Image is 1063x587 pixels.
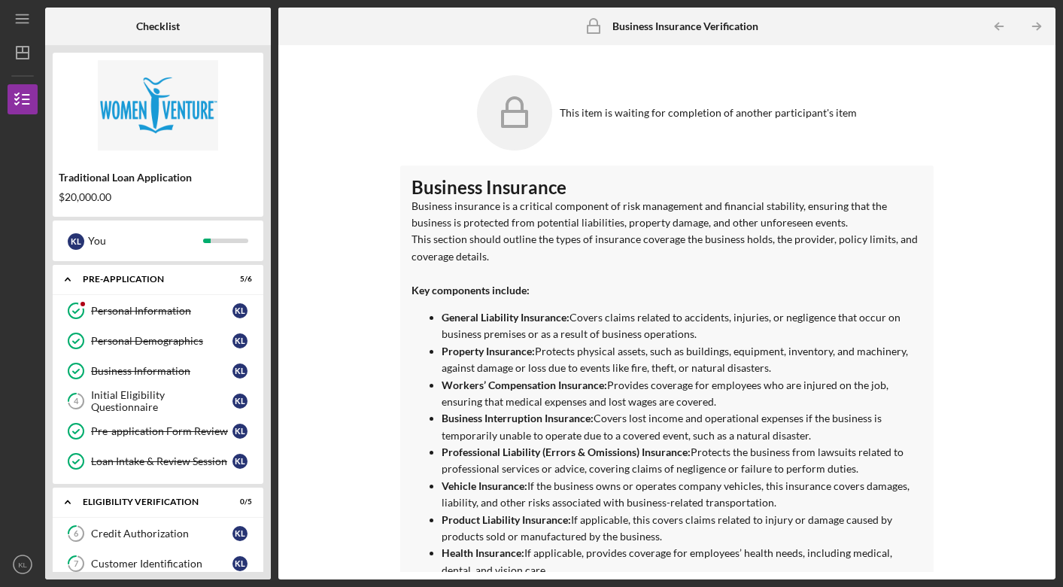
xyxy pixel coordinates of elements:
[412,176,566,198] strong: Business Insurance
[74,559,79,569] tspan: 7
[442,309,922,343] p: Covers claims related to accidents, injuries, or negligence that occur on business premises or as...
[442,446,691,458] strong: Professional Liability (Errors & Omissions) Insurance:
[59,172,257,184] div: Traditional Loan Application
[91,558,232,570] div: Customer Identification
[88,228,203,254] div: You
[68,233,84,250] div: K L
[442,379,607,391] strong: Workers’ Compensation Insurance:
[60,296,256,326] a: Personal InformationKL
[442,444,922,478] p: Protects the business from lawsuits related to professional services or advice, covering claims o...
[442,412,594,424] strong: Business Interruption Insurance:
[442,546,524,559] strong: Health Insurance:
[442,512,922,546] p: If applicable, this covers claims related to injury or damage caused by products sold or manufact...
[442,479,527,492] strong: Vehicle Insurance:
[442,478,922,512] p: If the business owns or operates company vehicles, this insurance covers damages, liability, and ...
[53,60,263,151] img: Product logo
[59,191,257,203] div: $20,000.00
[442,345,535,357] strong: Property Insurance:
[442,410,922,444] p: Covers lost income and operational expenses if the business is temporarily unable to operate due ...
[442,343,922,377] p: Protects physical assets, such as buildings, equipment, inventory, and machinery, against damage ...
[442,377,922,411] p: Provides coverage for employees who are injured on the job, ensuring that medical expenses and lo...
[60,519,256,549] a: 6Credit AuthorizationKL
[91,365,232,377] div: Business Information
[232,526,248,541] div: K L
[232,303,248,318] div: K L
[74,529,79,539] tspan: 6
[83,275,214,284] div: Pre-Application
[612,20,758,32] b: Business Insurance Verification
[74,397,79,406] tspan: 4
[232,556,248,571] div: K L
[60,326,256,356] a: Personal DemographicsKL
[232,394,248,409] div: K L
[60,446,256,476] a: Loan Intake & Review SessionKL
[412,284,530,297] strong: Key components include:
[91,305,232,317] div: Personal Information
[442,513,571,526] strong: Product Liability Insurance:
[83,497,214,506] div: Eligibility Verification
[60,416,256,446] a: Pre-application Form ReviewKL
[91,335,232,347] div: Personal Demographics
[8,549,38,579] button: KL
[225,497,252,506] div: 0 / 5
[18,561,27,569] text: KL
[232,454,248,469] div: K L
[60,356,256,386] a: Business InformationKL
[232,333,248,348] div: K L
[412,231,922,265] p: This section should outline the types of insurance coverage the business holds, the provider, pol...
[232,424,248,439] div: K L
[442,545,922,579] p: If applicable, provides coverage for employees’ health needs, including medical, dental, and visi...
[91,389,232,413] div: Initial Eligibility Questionnaire
[60,386,256,416] a: 4Initial Eligibility QuestionnaireKL
[136,20,180,32] b: Checklist
[91,455,232,467] div: Loan Intake & Review Session
[232,363,248,379] div: K L
[91,425,232,437] div: Pre-application Form Review
[412,198,922,232] p: Business insurance is a critical component of risk management and financial stability, ensuring t...
[60,549,256,579] a: 7Customer IdentificationKL
[560,107,857,119] div: This item is waiting for completion of another participant's item
[91,528,232,540] div: Credit Authorization
[442,311,569,324] strong: General Liability Insurance:
[225,275,252,284] div: 5 / 6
